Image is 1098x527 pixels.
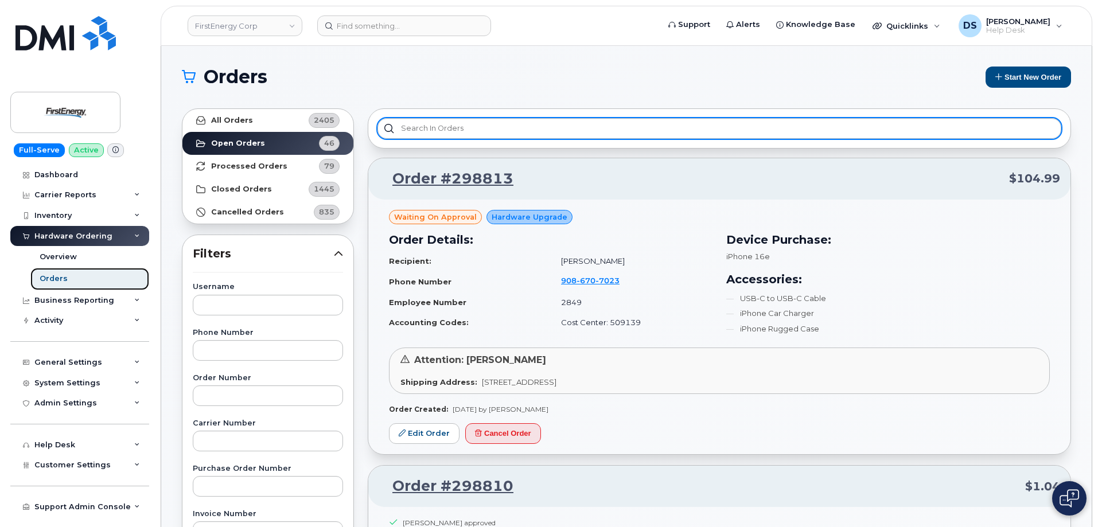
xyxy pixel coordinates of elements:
[726,252,770,261] span: iPhone 16e
[1025,478,1060,495] span: $1.04
[453,405,548,413] span: [DATE] by [PERSON_NAME]
[726,308,1050,319] li: iPhone Car Charger
[389,231,712,248] h3: Order Details:
[482,377,556,387] span: [STREET_ADDRESS]
[1009,170,1060,187] span: $104.99
[314,115,334,126] span: 2405
[389,298,466,307] strong: Employee Number
[182,109,353,132] a: All Orders2405
[182,178,353,201] a: Closed Orders1445
[726,293,1050,304] li: USB-C to USB-C Cable
[193,374,343,382] label: Order Number
[193,245,334,262] span: Filters
[211,139,265,148] strong: Open Orders
[726,323,1050,334] li: iPhone Rugged Case
[324,138,334,149] span: 46
[379,476,513,497] a: Order #298810
[193,465,343,473] label: Purchase Order Number
[394,212,477,222] span: Waiting On Approval
[389,318,469,327] strong: Accounting Codes:
[561,276,633,285] a: 9086707023
[193,510,343,518] label: Invoice Number
[551,251,712,271] td: [PERSON_NAME]
[193,420,343,427] label: Carrier Number
[400,377,477,387] strong: Shipping Address:
[319,206,334,217] span: 835
[182,155,353,178] a: Processed Orders79
[314,184,334,194] span: 1445
[465,423,541,444] button: Cancel Order
[577,276,595,285] span: 670
[389,405,448,413] strong: Order Created:
[492,212,567,222] span: Hardware Upgrade
[551,313,712,333] td: Cost Center: 509139
[182,132,353,155] a: Open Orders46
[211,185,272,194] strong: Closed Orders
[193,283,343,291] label: Username
[726,231,1050,248] h3: Device Purchase:
[726,271,1050,288] h3: Accessories:
[377,118,1061,139] input: Search in orders
[379,169,513,189] a: Order #298813
[389,423,460,444] a: Edit Order
[561,276,620,285] span: 908
[986,67,1071,88] button: Start New Order
[389,256,431,266] strong: Recipient:
[324,161,334,171] span: 79
[551,292,712,313] td: 2849
[389,277,451,286] strong: Phone Number
[414,354,546,365] span: Attention: [PERSON_NAME]
[211,116,253,125] strong: All Orders
[182,201,353,224] a: Cancelled Orders835
[204,68,267,85] span: Orders
[193,329,343,337] label: Phone Number
[211,208,284,217] strong: Cancelled Orders
[211,162,287,171] strong: Processed Orders
[1060,489,1079,508] img: Open chat
[595,276,620,285] span: 7023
